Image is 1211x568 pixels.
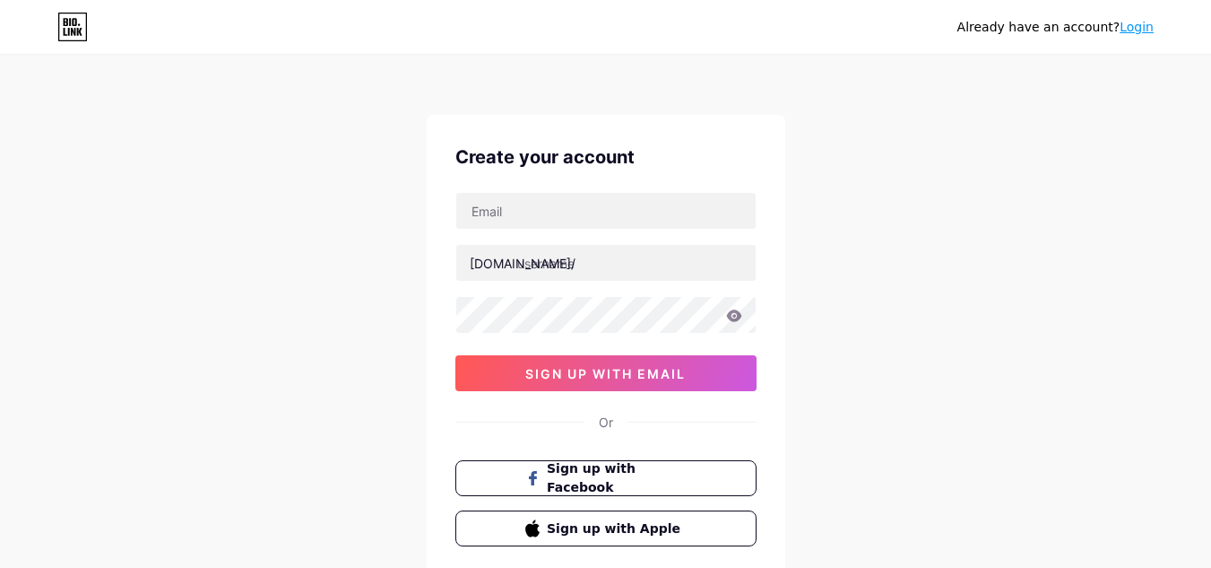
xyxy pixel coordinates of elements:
div: [DOMAIN_NAME]/ [470,254,575,273]
div: Create your account [455,144,757,170]
div: Already have an account? [957,18,1154,37]
button: Sign up with Facebook [455,460,757,496]
div: Or [599,413,613,432]
span: Sign up with Facebook [547,459,686,497]
button: sign up with email [455,355,757,391]
button: Sign up with Apple [455,511,757,546]
span: sign up with email [525,366,686,381]
input: Email [456,193,756,229]
a: Login [1120,20,1154,34]
input: username [456,245,756,281]
span: Sign up with Apple [547,520,686,538]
